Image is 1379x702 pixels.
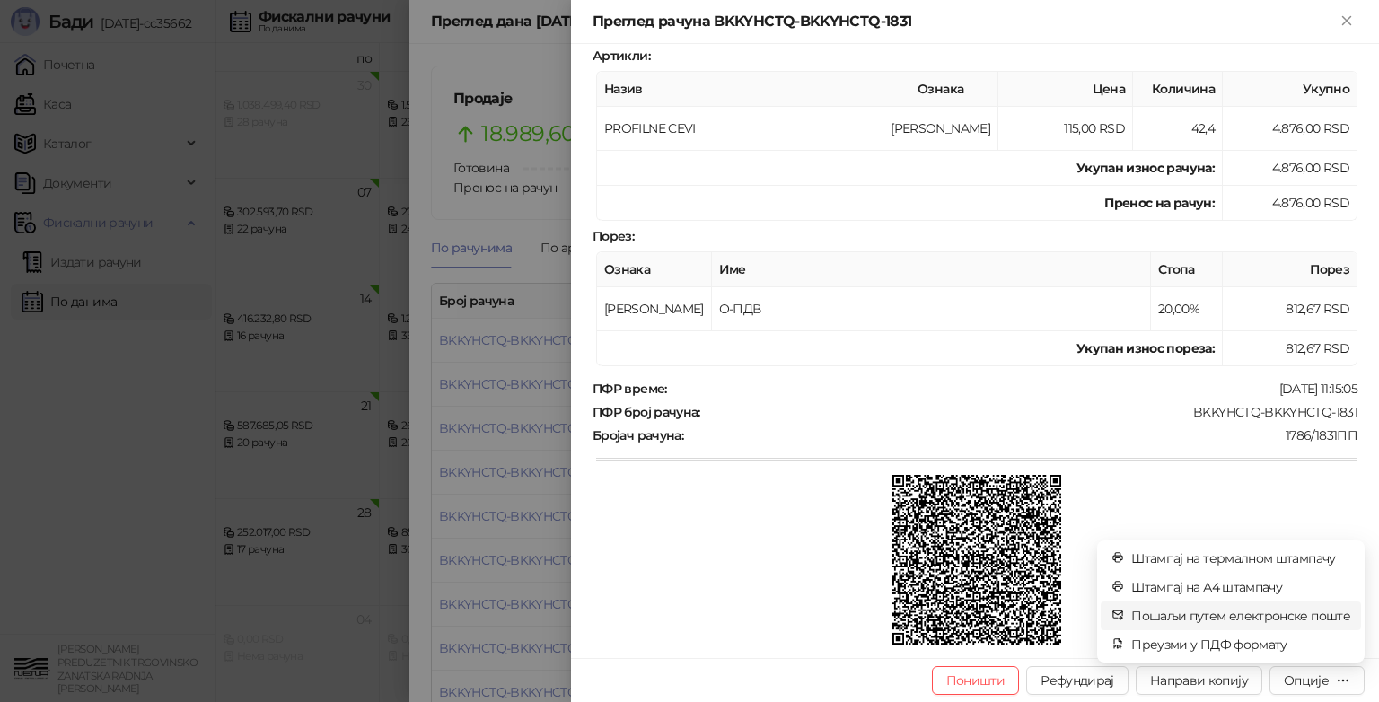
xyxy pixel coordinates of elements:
strong: Пренос на рачун : [1104,195,1215,211]
span: Направи копију [1150,672,1248,689]
th: Количина [1133,72,1223,107]
td: 4.876,00 RSD [1223,186,1357,221]
span: Штампај на термалном штампачу [1131,548,1350,568]
strong: ПФР време : [593,381,667,397]
th: Име [712,252,1151,287]
th: Порез [1223,252,1357,287]
th: Укупно [1223,72,1357,107]
span: Пошаљи путем електронске поште [1131,606,1350,626]
div: Опције [1284,672,1329,689]
td: 20,00% [1151,287,1223,331]
td: 812,67 RSD [1223,287,1357,331]
button: Опције [1269,666,1365,695]
td: О-ПДВ [712,287,1151,331]
strong: Артикли : [593,48,650,64]
button: Рефундирај [1026,666,1129,695]
span: Штампај на А4 штампачу [1131,577,1350,597]
td: 115,00 RSD [998,107,1133,151]
div: [DATE] 11:15:05 [669,381,1359,397]
strong: Порез : [593,228,634,244]
th: Ознака [597,252,712,287]
button: Направи копију [1136,666,1262,695]
strong: Укупан износ рачуна : [1076,160,1215,176]
strong: Укупан износ пореза: [1076,340,1215,356]
th: Назив [597,72,883,107]
button: Поништи [932,666,1020,695]
td: [PERSON_NAME] [883,107,998,151]
span: Преузми у ПДФ формату [1131,635,1350,654]
strong: Бројач рачуна : [593,427,683,443]
td: [PERSON_NAME] [597,287,712,331]
td: 4.876,00 RSD [1223,107,1357,151]
img: QR код [892,475,1062,645]
th: Стопа [1151,252,1223,287]
div: BKKYHCTQ-BKKYHCTQ-1831 [702,404,1359,420]
button: Close [1336,11,1357,32]
td: 4.876,00 RSD [1223,151,1357,186]
div: Преглед рачуна BKKYHCTQ-BKKYHCTQ-1831 [593,11,1336,32]
strong: ПФР број рачуна : [593,404,700,420]
div: 1786/1831ПП [685,427,1359,443]
td: 812,67 RSD [1223,331,1357,366]
th: Ознака [883,72,998,107]
td: 42,4 [1133,107,1223,151]
th: Цена [998,72,1133,107]
td: PROFILNE CEVI [597,107,883,151]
